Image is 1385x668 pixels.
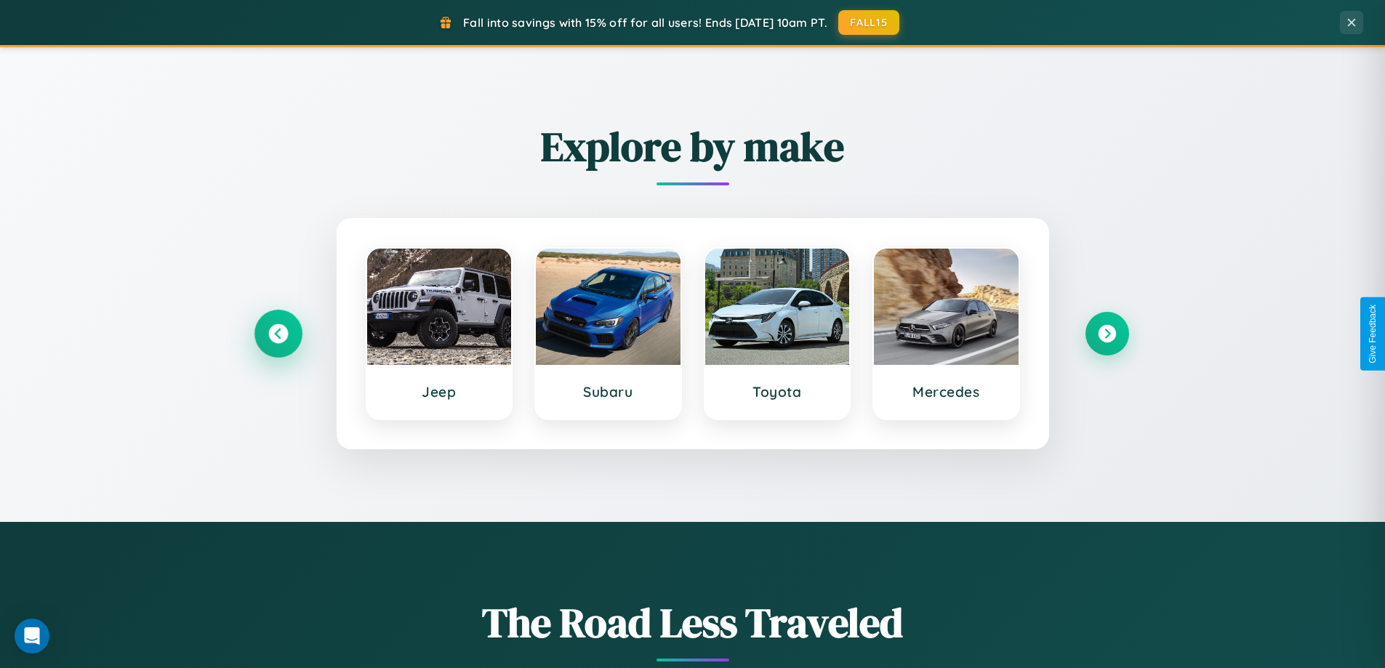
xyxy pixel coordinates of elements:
div: Give Feedback [1368,305,1378,363]
h2: Explore by make [257,118,1129,174]
button: FALL15 [838,10,899,35]
h3: Subaru [550,383,666,401]
div: Open Intercom Messenger [15,619,49,653]
h3: Mercedes [888,383,1004,401]
h1: The Road Less Traveled [257,595,1129,651]
span: Fall into savings with 15% off for all users! Ends [DATE] 10am PT. [463,15,827,30]
h3: Jeep [382,383,497,401]
h3: Toyota [720,383,835,401]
